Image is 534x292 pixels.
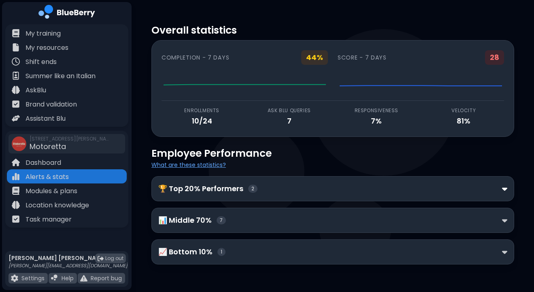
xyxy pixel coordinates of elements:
[9,262,128,269] p: [PERSON_NAME][EMAIL_ADDRESS][DOMAIN_NAME]
[162,115,243,127] div: 10 / 24
[11,275,18,282] img: file icon
[12,43,20,51] img: file icon
[26,215,72,224] p: Task manager
[502,248,507,256] img: down chevron
[12,136,26,151] img: company thumbnail
[12,215,20,223] img: file icon
[30,141,66,151] span: Motoretta
[26,100,77,109] p: Brand validation
[91,275,122,282] p: Report bug
[158,246,213,258] p: 📈 Bottom 10%
[162,54,229,61] h4: Completion - 7 Days
[62,275,74,282] p: Help
[12,58,20,66] img: file icon
[151,161,226,168] button: What are these statistics?
[26,71,96,81] p: Summer like an Italian
[485,50,504,65] div: 28
[21,275,45,282] p: Settings
[98,256,104,262] img: logout
[12,72,20,80] img: file icon
[26,114,66,124] p: Assistant Blu
[249,115,330,127] div: 7
[26,172,69,182] p: Alerts & stats
[423,115,504,127] div: 81%
[26,85,46,95] p: AskBlu
[26,200,89,210] p: Location knowledge
[12,100,20,108] img: file icon
[12,201,20,209] img: file icon
[301,50,328,65] div: 44 %
[336,107,417,114] div: Responsiveness
[12,158,20,166] img: file icon
[26,158,61,168] p: Dashboard
[30,136,111,142] span: [STREET_ADDRESS][PERSON_NAME]
[12,86,20,94] img: file icon
[249,107,330,114] div: Ask Blu Queries
[80,275,87,282] img: file icon
[217,248,226,256] span: 1
[12,173,20,181] img: file icon
[151,23,514,37] p: Overall statistics
[502,216,507,225] img: down chevron
[12,29,20,37] img: file icon
[26,43,68,53] p: My resources
[151,147,272,160] p: Employee Performance
[423,107,504,114] div: Velocity
[12,114,20,122] img: file icon
[336,115,417,127] div: 7%
[12,187,20,195] img: file icon
[26,186,77,196] p: Modules & plans
[338,54,387,61] h4: Score - 7 Days
[26,29,61,38] p: My training
[158,183,243,194] p: 🏆 Top 20% Performers
[158,215,212,226] p: 📊 Middle 70%
[38,5,95,21] img: company logo
[248,185,257,193] span: 2
[105,255,123,262] span: Log out
[51,275,58,282] img: file icon
[26,57,57,67] p: Shift ends
[217,216,226,224] span: 7
[502,185,507,193] img: down chevron
[9,254,128,262] p: [PERSON_NAME] [PERSON_NAME]
[162,107,243,114] div: Enrollments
